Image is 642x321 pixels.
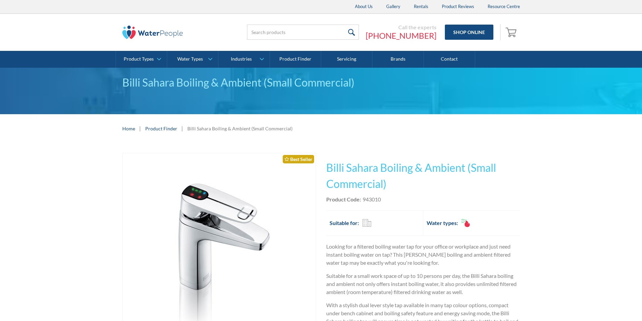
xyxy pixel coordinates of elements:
[506,27,518,37] img: shopping cart
[283,155,314,163] div: Best Seller
[326,243,520,267] p: Looking for a filtered boiling water tap for your office or workplace and just need instant boili...
[145,125,177,132] a: Product Finder
[366,31,436,41] a: [PHONE_NUMBER]
[122,26,183,39] img: The Water People
[326,272,520,296] p: Suitable for a small work space of up to 10 persons per day, the Billi Sahara boiling and ambient...
[247,25,359,40] input: Search products
[270,51,321,68] a: Product Finder
[218,51,269,68] a: Industries
[167,51,218,68] a: Water Types
[427,219,458,227] h2: Water types:
[181,124,184,132] div: |
[504,24,520,40] a: Open empty cart
[326,160,520,192] h1: Billi Sahara Boiling & Ambient (Small Commercial)
[231,56,252,62] div: Industries
[122,74,520,91] div: Billi Sahara Boiling & Ambient (Small Commercial)
[424,51,475,68] a: Contact
[326,196,361,202] strong: Product Code:
[116,51,167,68] a: Product Types
[330,219,359,227] h2: Suitable for:
[187,125,293,132] div: Billi Sahara Boiling & Ambient (Small Commercial)
[363,195,381,203] div: 943010
[372,51,424,68] a: Brands
[366,24,436,31] div: Call the experts
[122,125,135,132] a: Home
[124,56,154,62] div: Product Types
[177,56,203,62] div: Water Types
[139,124,142,132] div: |
[321,51,372,68] a: Servicing
[445,25,493,40] a: Shop Online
